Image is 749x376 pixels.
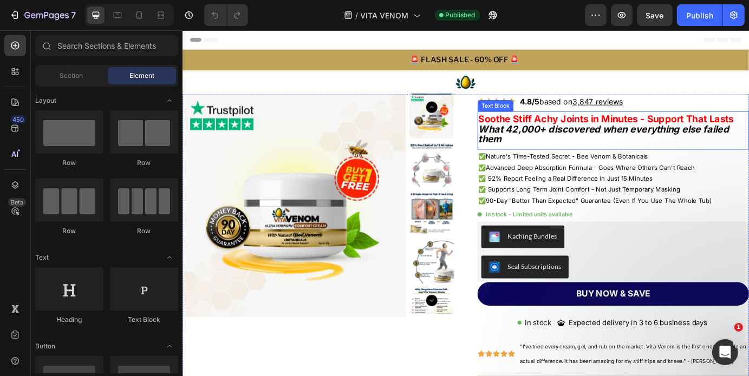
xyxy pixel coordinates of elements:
span: ✅ 92% Report Feeling a Real Difference in Just 15 Minutes [340,166,539,174]
div: Row [110,158,178,168]
button: Publish [677,4,722,26]
div: Seal Subscriptions [373,265,434,276]
strong: What 42,000+ discovered when everything else failed them [340,107,627,132]
div: Row [35,158,103,168]
div: Text Block [341,82,377,91]
button: Carousel Back Arrow [279,82,292,95]
img: KachingBundles.png [351,230,364,243]
span: ✅ [340,153,348,162]
iframe: Intercom live chat [712,339,738,365]
span: Element [129,71,154,81]
span: Published [446,10,476,20]
span: ✅ [340,140,348,149]
img: gempages_557705673228420229-c1453fd3-de64-4b9a-b2aa-6afcc9cfd884.png [385,333,389,338]
p: 7 [71,9,76,22]
button: BUY NOW & SAVE [338,289,650,316]
span: Layout [35,96,56,105]
span: VITA VENOM [361,10,409,21]
input: Search Sections & Elements [35,35,178,56]
div: BUY NOW & SAVE [452,294,537,311]
img: SealSubscriptions.png [351,265,364,278]
span: Toggle open [161,92,178,109]
img: gempages_557705673228420229-c1453fd3-de64-4b9a-b2aa-6afcc9cfd884.png [338,209,343,214]
span: Text [35,253,49,262]
button: Kaching Bundles [343,224,438,250]
img: gempages_557705673228420229-ae47d4fc-3e6e-4c66-85fd-267dc88a9c4d.png [311,46,338,73]
div: Row [35,226,103,236]
u: 3,847 reviews [447,76,505,87]
span: Save [646,11,664,20]
span: Nature's Time-Tested Secret - Bee Venom & Botanicals [348,140,534,149]
span: ✅ [340,191,348,200]
div: Kaching Bundles [373,230,429,242]
strong: 4.8/5 [387,76,409,87]
span: Section [60,71,83,81]
strong: Soothe Stiff Achy Joints in Minutes - Support That Lasts [340,95,633,108]
button: Save [637,4,673,26]
div: 450 [10,115,26,124]
div: Text Block [110,315,178,325]
span: / [356,10,359,21]
p: based on [387,74,505,90]
p: Expected delivery in 3 to 6 business days [443,328,603,342]
button: Carousel Next Arrow [279,304,292,316]
span: Toggle open [161,338,178,355]
span: 90-Day "Better Than Expected" Guarantee (Even If You Use The Whole Tub) [348,191,607,200]
span: Toggle open [161,249,178,266]
span: Advanced Deep Absorption Formula - Goes Where Others Can't Reach [348,153,588,162]
span: 1 [734,323,743,332]
p: In stock [393,328,425,342]
button: 7 [4,4,81,26]
span: ✅ Supports Long Term Joint Comfort - Not Just Temporary Masking [340,178,571,187]
img: gempages_557705673228420229-57cb3ac6-36a3-45f9-b42b-85a4e6e09e17.svg [430,331,439,340]
div: Beta [8,198,26,207]
button: Seal Subscriptions [343,259,443,285]
span: In stock - Limited units available [348,207,448,215]
div: Heading [35,315,103,325]
div: Undo/Redo [204,4,248,26]
span: Button [35,341,55,351]
div: Publish [686,10,713,21]
iframe: Design area [183,30,749,376]
div: Row [110,226,178,236]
